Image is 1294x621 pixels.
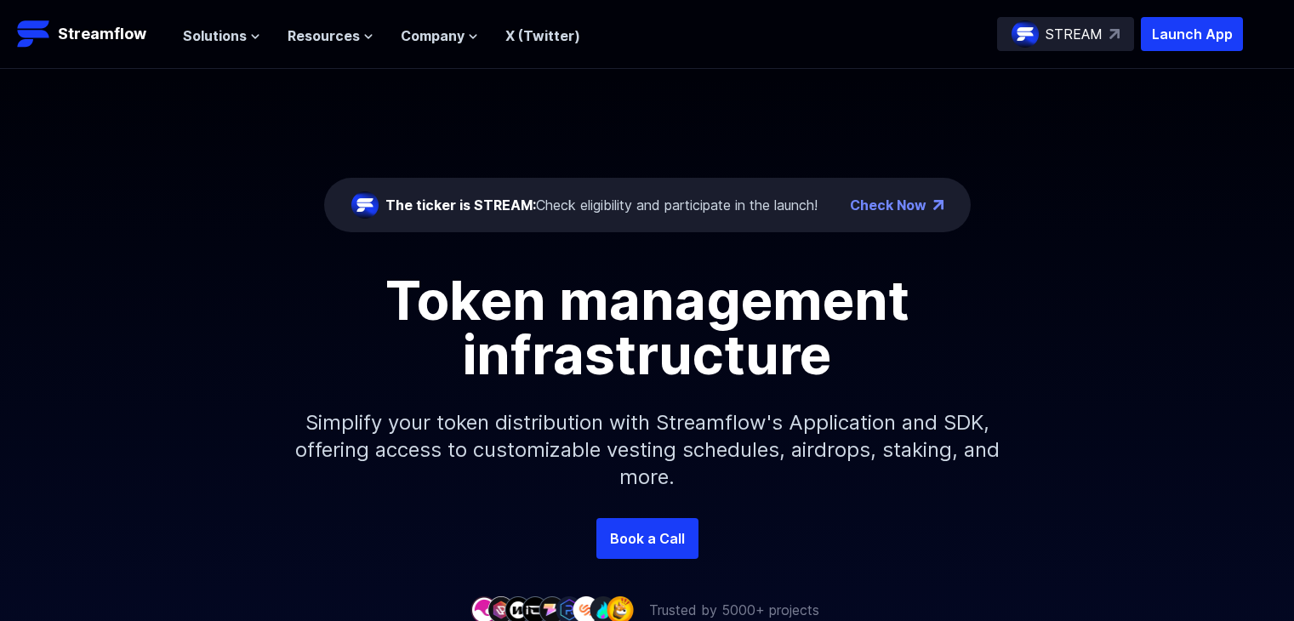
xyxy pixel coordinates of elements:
p: Streamflow [58,22,146,46]
p: Simplify your token distribution with Streamflow's Application and SDK, offering access to custom... [282,382,1013,518]
span: Company [401,26,465,46]
p: STREAM [1046,24,1103,44]
span: The ticker is STREAM: [385,197,536,214]
a: Streamflow [17,17,166,51]
a: Book a Call [596,518,698,559]
img: streamflow-logo-circle.png [1012,20,1039,48]
button: Company [401,26,478,46]
a: STREAM [997,17,1134,51]
button: Launch App [1141,17,1243,51]
button: Resources [288,26,373,46]
a: X (Twitter) [505,27,580,44]
img: top-right-arrow.png [933,200,943,210]
p: Trusted by 5000+ projects [649,600,819,620]
span: Resources [288,26,360,46]
h1: Token management infrastructure [265,273,1030,382]
img: Streamflow Logo [17,17,51,51]
button: Solutions [183,26,260,46]
img: top-right-arrow.svg [1109,29,1120,39]
div: Check eligibility and participate in the launch! [385,195,818,215]
a: Check Now [850,195,926,215]
img: streamflow-logo-circle.png [351,191,379,219]
span: Solutions [183,26,247,46]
